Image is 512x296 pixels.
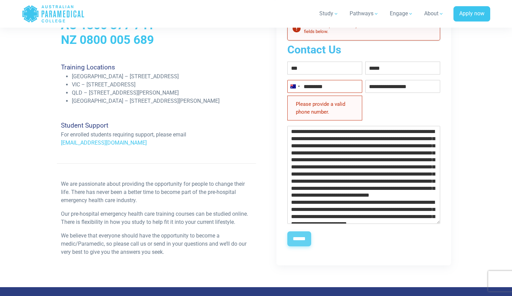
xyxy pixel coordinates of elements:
[287,96,362,120] div: Please provide a valid phone number.
[61,232,252,256] p: We believe that everyone should have the opportunity to become a medic/Paramedic, so please call ...
[420,4,448,23] a: About
[61,139,147,146] a: [EMAIL_ADDRESS][DOMAIN_NAME]
[315,4,343,23] a: Study
[453,6,490,22] a: Apply now
[304,23,434,35] h2: There was a problem with your submission. Please review the fields below.
[287,43,440,56] h2: Contact Us
[72,72,252,81] li: [GEOGRAPHIC_DATA] – [STREET_ADDRESS]
[61,131,252,139] p: For enrolled students requiring support, please email
[288,80,302,93] button: Selected country
[61,180,252,204] p: We are passionate about providing the opportunity for people to change their life. There has neve...
[72,81,252,89] li: VIC – [STREET_ADDRESS]
[22,3,85,25] a: Australian Paramedical College
[61,63,252,71] h4: Training Locations
[72,97,252,105] li: [GEOGRAPHIC_DATA] – [STREET_ADDRESS][PERSON_NAME]
[61,121,252,129] h4: Student Support
[386,4,417,23] a: Engage
[346,4,383,23] a: Pathways
[61,33,154,47] a: NZ 0800 005 689
[72,89,252,97] li: QLD – [STREET_ADDRESS][PERSON_NAME]
[61,210,252,226] p: Our pre-hospital emergency health care training courses can be studied online. There is flexibili...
